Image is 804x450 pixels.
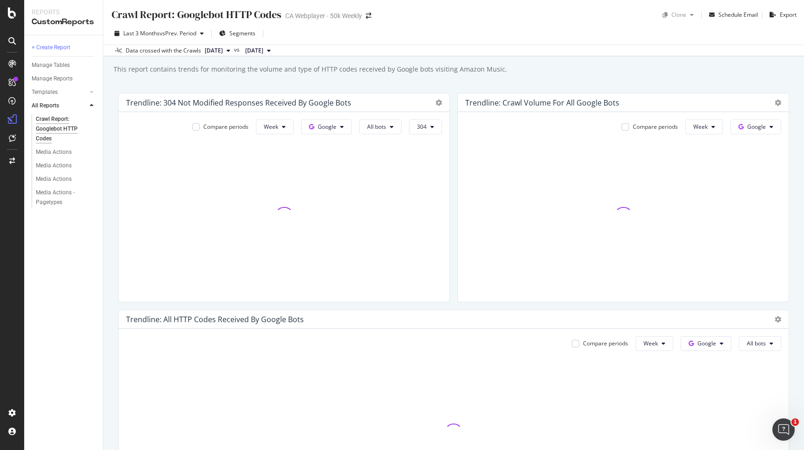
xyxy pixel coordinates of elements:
button: All bots [739,336,781,351]
div: Compare periods [583,339,628,347]
a: Media Actions [36,161,96,171]
button: 304 [409,119,442,134]
div: Compare periods [203,123,248,131]
button: All bots [359,119,402,134]
span: All bots [367,123,386,131]
button: Week [256,119,294,134]
span: 1 [791,418,799,426]
div: Trendline: All HTTP Codes Received by Google Bots [126,315,304,324]
a: Manage Reports [32,74,96,84]
span: vs [234,46,241,54]
a: Crawl Report: Googlebot HTTP Codes [36,114,96,144]
span: Google [318,123,336,131]
button: Schedule Email [705,7,758,22]
a: Media Actions - Pagetypes [36,188,96,207]
div: All Reports [32,101,59,111]
span: Week [643,339,658,347]
div: Media Actions [36,174,72,184]
span: 2025 May. 31st [245,46,263,55]
div: Media Actions - Pagetypes [36,188,89,207]
div: Reports [32,7,95,17]
button: [DATE] [241,45,275,56]
div: Crawl Report: Googlebot HTTP Codes [36,114,91,144]
div: Templates [32,87,58,97]
button: Export [766,7,797,22]
a: All Reports [32,101,87,111]
div: Trendline: Crawl Volume for all Google BotsCompare periodsWeekGoogle [457,93,789,302]
div: Export [780,11,797,19]
span: vs Prev. Period [160,29,196,37]
button: Segments [215,26,259,41]
div: CA Webplayer - 50k Weekly [285,11,362,20]
div: Trendline: 304 Not Modified responses received by Google BotsCompare periodsWeekGoogleAll bots304 [118,93,450,302]
button: Last 3 MonthsvsPrev. Period [111,26,208,41]
span: Google [747,123,766,131]
span: Google [697,339,716,347]
iframe: Intercom live chat [772,418,795,441]
div: CustomReports [32,17,95,27]
button: Google [730,119,781,134]
div: Manage Reports [32,74,73,84]
button: Google [301,119,352,134]
span: Week [264,123,278,131]
span: 2025 Sep. 20th [205,46,223,55]
span: Last 3 Months [123,29,160,37]
div: This report contains trends for monitoring the volume and type of HTTP codes received by Google b... [113,65,507,74]
div: Clone [671,11,686,19]
a: Manage Tables [32,60,96,70]
div: arrow-right-arrow-left [366,13,371,19]
button: Week [685,119,723,134]
div: Data crossed with the Crawls [126,46,201,55]
div: Manage Tables [32,60,70,70]
span: Week [693,123,708,131]
span: Segments [229,29,255,37]
div: Media Actions [36,161,72,171]
div: Schedule Email [718,11,758,19]
div: Trendline: Crawl Volume for all Google Bots [465,98,619,107]
button: Week [636,336,673,351]
div: Crawl Report: Googlebot HTTP Codes [111,7,281,22]
div: Trendline: 304 Not Modified responses received by Google Bots [126,98,351,107]
button: [DATE] [201,45,234,56]
span: 304 [417,123,427,131]
a: Templates [32,87,87,97]
button: Google [681,336,731,351]
a: Media Actions [36,147,96,157]
div: + Create Report [32,43,70,53]
span: All bots [747,339,766,347]
div: Media Actions [36,147,72,157]
a: + Create Report [32,43,96,53]
div: Compare periods [633,123,678,131]
button: Clone [659,7,697,22]
a: Media Actions [36,174,96,184]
